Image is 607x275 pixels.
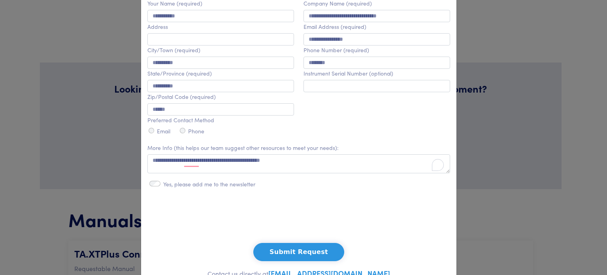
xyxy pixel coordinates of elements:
textarea: To enrich screen reader interactions, please activate Accessibility in Grammarly extension settings [147,154,450,173]
label: Phone Number (required) [303,47,369,53]
label: More Info (this helps our team suggest other resources to meet your needs): [147,144,339,151]
label: Instrument Serial Number (optional) [303,70,393,77]
label: Address [147,23,168,30]
label: Yes, please add me to the newsletter [163,181,255,188]
label: Preferred Contact Method [147,117,214,123]
label: Email Address (required) [303,23,366,30]
iframe: reCAPTCHA [239,204,359,235]
button: Submit Request [253,243,344,261]
label: Email [157,128,170,135]
label: State/Province (required) [147,70,212,77]
label: City/Town (required) [147,47,200,53]
label: Zip/Postal Code (required) [147,93,216,100]
label: Phone [188,128,204,135]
